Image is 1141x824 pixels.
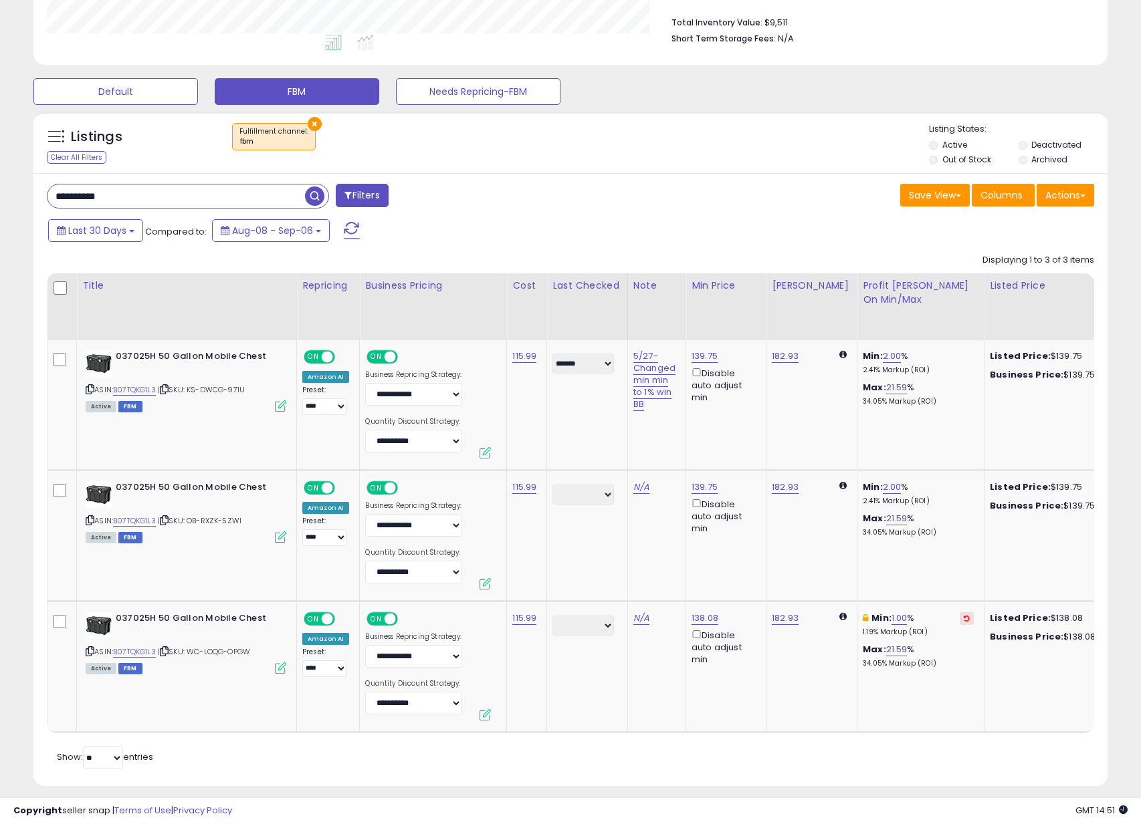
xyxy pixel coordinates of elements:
button: × [308,117,322,131]
div: $139.75 [990,369,1101,381]
h5: Listings [71,128,122,146]
div: % [863,481,974,506]
span: All listings currently available for purchase on Amazon [86,401,116,412]
a: B07TQKG1L3 [113,515,156,527]
button: Columns [972,184,1035,207]
label: Archived [1031,154,1067,165]
b: Max: [863,381,886,394]
b: Business Price: [990,499,1063,512]
b: Max: [863,512,886,525]
a: 182.93 [772,350,799,363]
label: Deactivated [1031,139,1081,150]
button: Save View [900,184,970,207]
b: Min: [871,611,892,624]
p: 34.05% Markup (ROI) [863,397,974,406]
a: 2.00 [883,480,902,494]
div: Preset: [302,648,349,678]
a: 115.99 [512,350,536,363]
p: 34.05% Markup (ROI) [863,659,974,668]
a: 115.99 [512,611,536,625]
span: All listings currently available for purchase on Amazon [86,663,116,674]
p: Listing States: [929,123,1108,136]
a: 2.00 [883,350,902,363]
b: Max: [863,643,886,656]
div: Amazon AI [302,633,349,645]
div: % [863,513,974,537]
span: | SKU: WC-LOQG-OPGW [158,646,250,657]
b: Min: [863,350,883,362]
div: $139.75 [990,500,1101,512]
div: Amazon AI [302,502,349,514]
button: Aug-08 - Sep-06 [212,219,330,242]
b: Business Price: [990,368,1063,381]
a: 5/27-Changed min min to 1% win BB [633,350,676,412]
button: Filters [336,184,388,207]
th: CSV column name: cust_attr_2_Last Checked [547,273,628,340]
div: Business Pricing [365,279,501,293]
div: Clear All Filters [47,151,106,164]
th: The percentage added to the cost of goods (COGS) that forms the calculator for Min & Max prices. [857,273,984,340]
button: Needs Repricing-FBM [396,78,560,105]
span: | SKU: KS-DWCG-971U [158,384,245,395]
div: $139.75 [990,481,1101,493]
a: 139.75 [692,480,718,494]
a: Terms of Use [114,804,171,817]
b: Listed Price: [990,611,1051,624]
label: Active [942,139,967,150]
div: Disable auto adjust min [692,497,756,535]
label: Quantity Discount Strategy: [365,548,462,557]
a: B07TQKG1L3 [113,384,156,396]
div: $139.75 [990,350,1101,362]
div: % [863,350,974,375]
span: OFF [396,351,417,362]
span: Compared to: [145,225,207,238]
img: 41WtP0i4ZmL._SL40_.jpg [86,612,112,639]
span: FBM [118,663,142,674]
span: OFF [333,351,354,362]
div: Title [82,279,291,293]
div: Displaying 1 to 3 of 3 items [982,254,1094,267]
span: Show: entries [57,750,153,763]
span: All listings currently available for purchase on Amazon [86,532,116,543]
p: 1.19% Markup (ROI) [863,628,974,637]
a: B07TQKG1L3 [113,646,156,658]
div: seller snap | | [13,805,232,817]
label: Business Repricing Strategy: [365,370,462,380]
div: Note [633,279,680,293]
label: Out of Stock [942,154,991,165]
strong: Copyright [13,804,62,817]
button: Actions [1037,184,1094,207]
div: [PERSON_NAME] [772,279,851,293]
div: % [863,612,974,637]
b: Listed Price: [990,480,1051,493]
div: Amazon AI [302,371,349,383]
label: Business Repricing Strategy: [365,501,462,511]
div: ASIN: [86,612,286,673]
b: Total Inventory Value: [671,17,762,28]
div: Cost [512,279,541,293]
b: Min: [863,480,883,493]
span: N/A [778,32,794,45]
label: Quantity Discount Strategy: [365,417,462,426]
img: 41WtP0i4ZmL._SL40_.jpg [86,481,112,508]
a: 139.75 [692,350,718,363]
div: Profit [PERSON_NAME] on Min/Max [863,279,978,307]
span: Fulfillment channel : [239,126,308,146]
a: 21.59 [886,512,908,525]
p: 2.41% Markup (ROI) [863,366,974,375]
div: Disable auto adjust min [692,628,756,666]
span: ON [305,613,322,624]
button: FBM [215,78,379,105]
a: 21.59 [886,381,908,394]
a: N/A [633,480,649,494]
span: Aug-08 - Sep-06 [232,224,313,237]
span: FBM [118,401,142,412]
li: $9,511 [671,13,1084,29]
a: 21.59 [886,643,908,656]
span: ON [369,351,385,362]
p: 34.05% Markup (ROI) [863,528,974,537]
span: ON [369,482,385,493]
b: 037025H 50 Gallon Mobile Chest [116,481,278,497]
span: Columns [980,188,1023,202]
div: ASIN: [86,481,286,542]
